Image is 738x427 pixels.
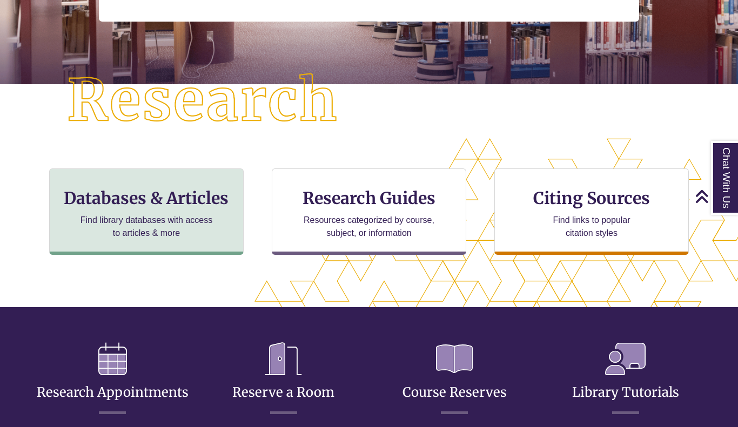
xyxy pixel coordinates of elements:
[58,188,234,208] h3: Databases & Articles
[402,358,507,401] a: Course Reserves
[494,168,689,255] a: Citing Sources Find links to popular citation styles
[76,214,217,240] p: Find library databases with access to articles & more
[572,358,679,401] a: Library Tutorials
[272,168,466,255] a: Research Guides Resources categorized by course, subject, or information
[37,43,369,159] img: Research
[526,188,658,208] h3: Citing Sources
[37,358,189,401] a: Research Appointments
[49,168,244,255] a: Databases & Articles Find library databases with access to articles & more
[232,358,334,401] a: Reserve a Room
[539,214,645,240] p: Find links to popular citation styles
[299,214,440,240] p: Resources categorized by course, subject, or information
[695,189,735,204] a: Back to Top
[281,188,457,208] h3: Research Guides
